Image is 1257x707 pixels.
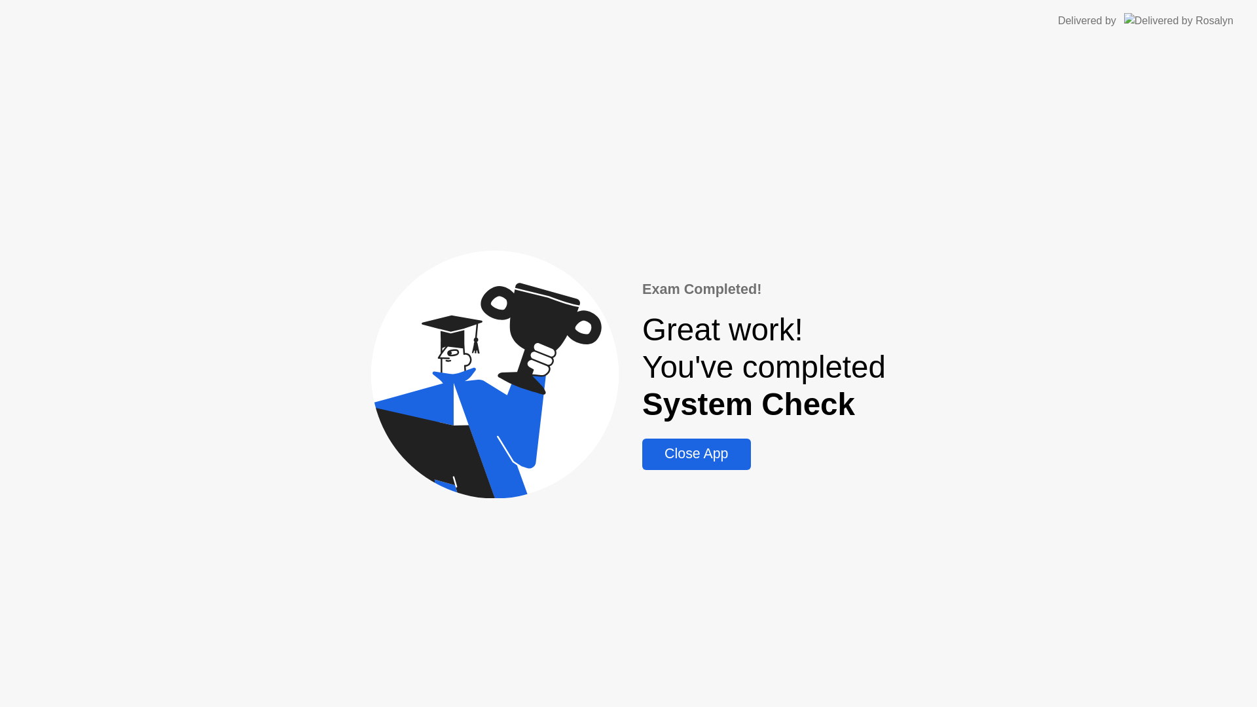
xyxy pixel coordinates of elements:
[1058,13,1116,29] div: Delivered by
[642,439,750,470] button: Close App
[642,387,855,422] b: System Check
[1124,13,1233,28] img: Delivered by Rosalyn
[646,446,746,462] div: Close App
[642,311,886,423] div: Great work! You've completed
[642,279,886,300] div: Exam Completed!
